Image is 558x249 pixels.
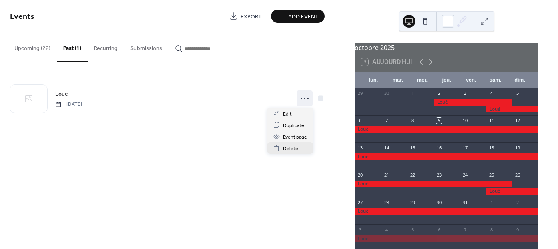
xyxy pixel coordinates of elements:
span: Events [10,9,34,24]
div: 1 [488,199,494,205]
div: 5 [514,90,520,96]
div: 8 [488,227,494,233]
div: 21 [383,172,389,178]
div: 1 [409,90,415,96]
div: sam. [483,72,508,88]
div: 25 [488,172,494,178]
div: octobre 2025 [355,43,538,52]
div: 19 [514,145,520,151]
button: Past (1) [57,32,88,62]
span: Loué [55,90,68,98]
span: Export [241,12,262,21]
button: Upcoming (22) [8,32,57,61]
div: 3 [357,227,363,233]
div: dim. [508,72,532,88]
div: 3 [462,90,468,96]
div: 11 [488,118,494,124]
span: Delete [283,145,298,153]
div: 29 [357,90,363,96]
div: lun. [361,72,385,88]
div: 16 [436,145,442,151]
div: Loué [355,153,538,160]
div: Loué [355,126,538,133]
span: Edit [283,110,292,118]
div: ven. [459,72,483,88]
div: 7 [462,227,468,233]
span: [DATE] [55,101,82,108]
button: Submissions [124,32,169,61]
div: 2 [514,199,520,205]
div: Loué [486,188,538,195]
div: 14 [383,145,389,151]
div: 2 [436,90,442,96]
div: 9 [436,118,442,124]
span: Event page [283,133,307,141]
div: Loué [434,99,512,106]
div: 23 [436,172,442,178]
div: 30 [436,199,442,205]
div: 4 [383,227,389,233]
div: 24 [462,172,468,178]
button: Add Event [271,10,325,23]
a: Export [223,10,268,23]
div: 20 [357,172,363,178]
div: 28 [383,199,389,205]
div: 6 [436,227,442,233]
button: Recurring [88,32,124,61]
div: mar. [385,72,410,88]
div: 26 [514,172,520,178]
div: 9 [514,227,520,233]
div: 13 [357,145,363,151]
div: 15 [409,145,415,151]
div: 10 [462,118,468,124]
div: 7 [383,118,389,124]
div: 18 [488,145,494,151]
a: Loué [55,89,68,98]
div: mer. [410,72,434,88]
span: Duplicate [283,122,304,130]
div: Loué [355,208,538,215]
div: 29 [409,199,415,205]
div: 17 [462,145,468,151]
div: 4 [488,90,494,96]
div: 6 [357,118,363,124]
div: 27 [357,199,363,205]
div: 5 [409,227,415,233]
div: 8 [409,118,415,124]
div: Loué [486,106,538,113]
div: 12 [514,118,520,124]
div: Loué [355,181,512,187]
div: 30 [383,90,389,96]
span: Add Event [288,12,319,21]
div: Loué [355,235,538,242]
div: 22 [409,172,415,178]
div: 31 [462,199,468,205]
div: jeu. [434,72,459,88]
